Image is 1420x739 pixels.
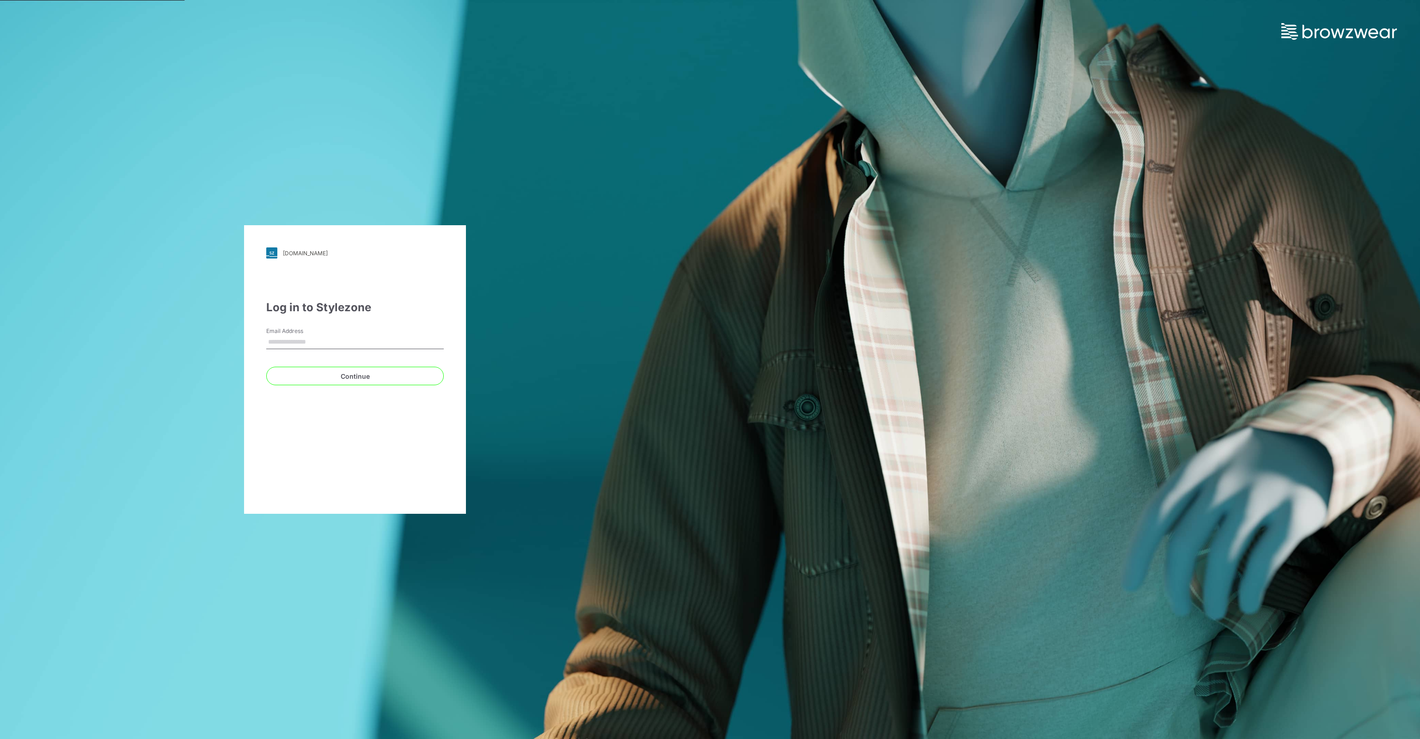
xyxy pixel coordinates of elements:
label: Email Address [266,327,331,335]
img: svg+xml;base64,PHN2ZyB3aWR0aD0iMjgiIGhlaWdodD0iMjgiIHZpZXdCb3g9IjAgMCAyOCAyOCIgZmlsbD0ibm9uZSIgeG... [266,247,277,259]
button: Continue [266,367,444,385]
img: browzwear-logo.73288ffb.svg [1281,23,1397,40]
a: [DOMAIN_NAME] [266,247,444,259]
div: [DOMAIN_NAME] [283,250,328,257]
div: Log in to Stylezone [266,299,444,316]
